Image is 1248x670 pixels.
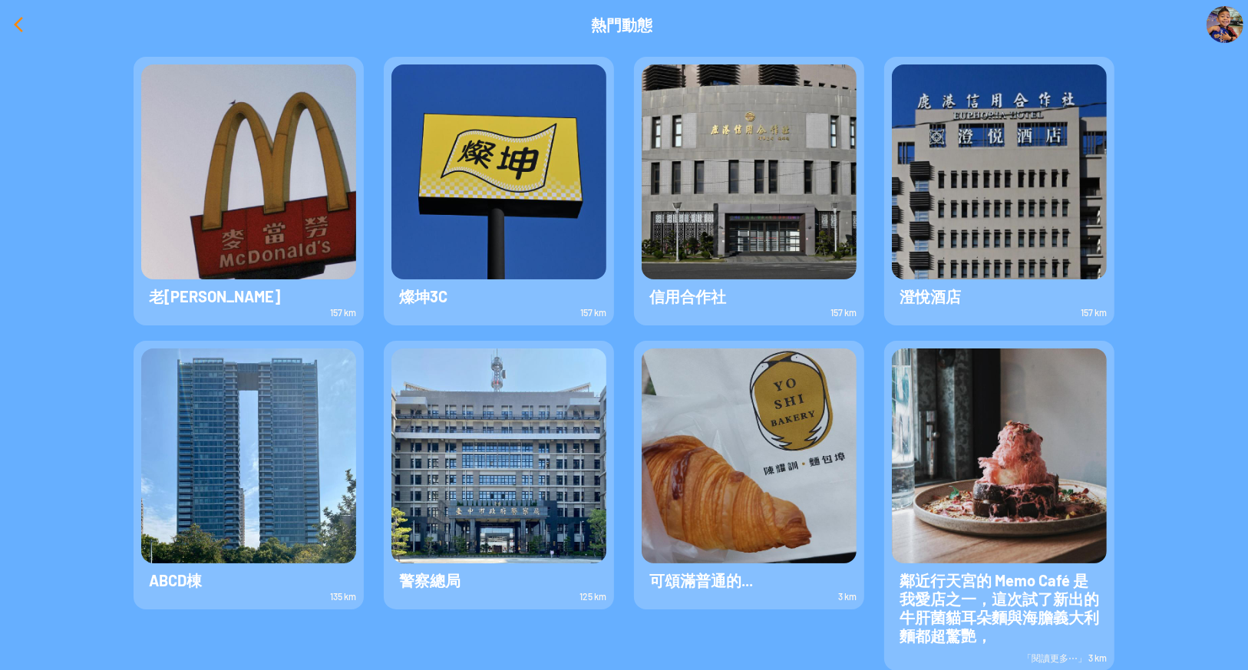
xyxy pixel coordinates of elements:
img: Visruth.jpg not found [391,64,606,279]
span: 澄悅酒店 [892,279,969,313]
span: 157 km [330,307,356,318]
span: 警察總局 [391,563,468,597]
img: Visruth.jpg not found [141,348,356,563]
span: 135 km [330,591,356,602]
span: ABCD棟 [141,563,210,597]
span: 157 km [580,307,606,318]
span: 「閱讀更多⋯」 3 km [1022,652,1107,663]
span: 燦坤3C [391,279,455,313]
span: 可頌滿普通的... [642,563,761,597]
span: 125 km [579,591,606,602]
img: Visruth.jpg not found [642,64,857,279]
span: 157 km [1081,307,1107,318]
span: 信用合作社 [642,279,734,313]
p: 熱門動態 [591,15,652,34]
span: 157 km [830,307,857,318]
span: 3 km [838,591,857,602]
img: Visruth.jpg not found [892,64,1107,279]
img: Visruth.jpg not found [642,348,857,563]
img: Visruth.jpg not found [391,348,606,563]
img: Visruth.jpg not found [141,64,356,279]
img: Visruth.jpg not found [1207,6,1243,43]
img: Visruth.jpg not found [892,348,1107,563]
span: 老[PERSON_NAME] [141,279,288,313]
span: 鄰近行天宮的 Memo Café 是我愛店之一，這次試了新出的牛肝菌貓耳朵麵與海膽義大利麵都超驚艷， [892,563,1107,652]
